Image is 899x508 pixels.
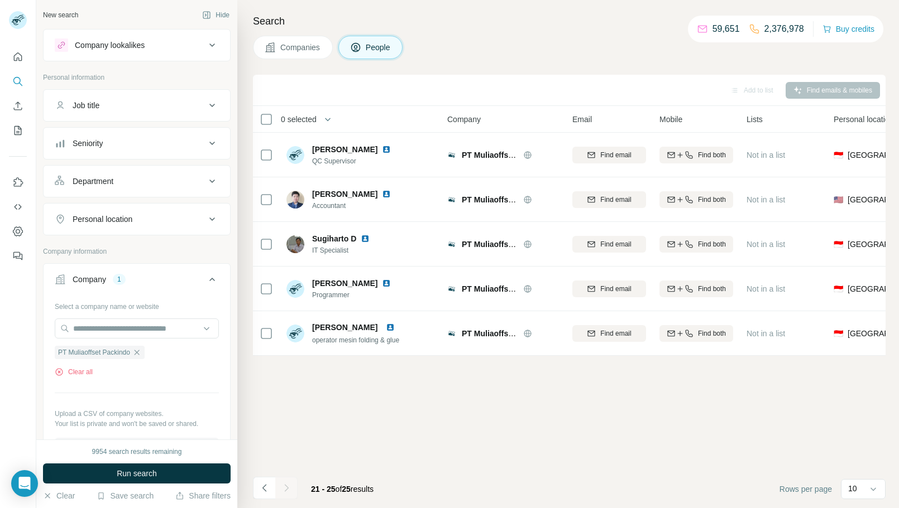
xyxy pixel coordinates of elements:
[600,328,631,338] span: Find email
[698,284,726,294] span: Find both
[447,114,481,125] span: Company
[834,114,893,125] span: Personal location
[286,235,304,253] img: Avatar
[55,409,219,419] p: Upload a CSV of company websites.
[600,284,631,294] span: Find email
[659,280,733,297] button: Find both
[311,485,336,494] span: 21 - 25
[834,194,843,205] span: 🇺🇸
[572,325,646,342] button: Find email
[11,470,38,497] div: Open Intercom Messenger
[9,96,27,116] button: Enrich CSV
[281,114,317,125] span: 0 selected
[44,130,230,157] button: Seniority
[73,138,103,149] div: Seniority
[286,146,304,164] img: Avatar
[43,246,231,257] p: Company information
[659,147,733,163] button: Find both
[462,284,552,293] span: PT Muliaoffset Packindo
[286,191,304,209] img: Avatar
[9,172,27,192] button: Use Surfe on LinkedIn
[834,283,843,294] span: 🇮🇩
[834,328,843,339] span: 🇮🇩
[698,328,726,338] span: Find both
[659,114,682,125] span: Mobile
[659,191,733,208] button: Find both
[342,485,351,494] span: 25
[848,483,857,494] p: 10
[747,114,763,125] span: Lists
[572,236,646,253] button: Find email
[698,239,726,249] span: Find both
[9,47,27,67] button: Quick start
[764,22,804,36] p: 2,376,978
[698,150,726,160] span: Find both
[44,32,230,59] button: Company lookalikes
[382,190,391,199] img: LinkedIn logo
[572,114,592,125] span: Email
[312,323,377,332] span: [PERSON_NAME]
[73,214,132,225] div: Personal location
[462,240,552,249] span: PT Muliaoffset Packindo
[312,144,377,155] span: [PERSON_NAME]
[712,22,740,36] p: 59,651
[447,151,456,159] img: Logo of PT Muliaoffset Packindo
[286,325,304,342] img: Avatar
[312,233,356,244] span: Sugiharto D
[447,329,456,338] img: Logo of PT Muliaoffset Packindo
[44,168,230,195] button: Department
[43,72,231,83] p: Personal information
[55,438,219,458] button: Upload a list of companies
[572,191,646,208] button: Find email
[286,280,304,298] img: Avatar
[366,42,391,53] span: People
[747,151,785,159] span: Not in a list
[175,490,231,501] button: Share filters
[572,280,646,297] button: Find email
[747,329,785,338] span: Not in a list
[92,447,182,457] div: 9954 search results remaining
[447,240,456,249] img: Logo of PT Muliaoffset Packindo
[780,483,832,495] span: Rows per page
[253,477,275,499] button: Navigate to previous page
[73,274,106,285] div: Company
[44,92,230,119] button: Job title
[73,100,99,111] div: Job title
[823,21,874,37] button: Buy credits
[834,239,843,250] span: 🇮🇩
[572,147,646,163] button: Find email
[312,336,399,344] span: operator mesin folding & glue
[336,485,342,494] span: of
[361,234,370,243] img: LinkedIn logo
[97,490,154,501] button: Save search
[386,323,395,332] img: LinkedIn logo
[311,485,374,494] span: results
[462,151,552,159] span: PT Muliaoffset Packindo
[9,246,27,266] button: Feedback
[43,10,78,20] div: New search
[9,197,27,217] button: Use Surfe API
[659,236,733,253] button: Find both
[113,274,126,284] div: 1
[55,367,93,377] button: Clear all
[58,347,130,357] span: PT Muliaoffset Packindo
[834,149,843,161] span: 🇮🇩
[73,176,113,187] div: Department
[9,71,27,91] button: Search
[55,419,219,429] p: Your list is private and won't be saved or shared.
[462,329,552,338] span: PT Muliaoffset Packindo
[9,221,27,241] button: Dashboard
[312,201,395,211] span: Accountant
[659,325,733,342] button: Find both
[44,206,230,233] button: Personal location
[117,468,157,479] span: Run search
[747,284,785,293] span: Not in a list
[382,145,391,154] img: LinkedIn logo
[312,290,395,300] span: Programmer
[600,150,631,160] span: Find email
[462,195,552,204] span: PT Muliaoffset Packindo
[600,239,631,249] span: Find email
[312,245,374,255] span: IT Specialist
[253,13,886,29] h4: Search
[312,188,377,200] span: [PERSON_NAME]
